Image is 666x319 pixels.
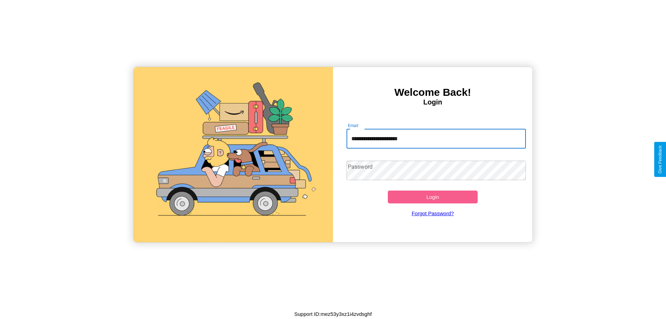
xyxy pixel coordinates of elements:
button: Login [388,191,478,203]
a: Forgot Password? [343,203,523,223]
h4: Login [333,98,532,106]
p: Support ID: mez53y3xz1i4zvdsghf [294,309,372,319]
div: Give Feedback [658,145,663,174]
label: Email [348,123,359,128]
img: gif [134,67,333,242]
h3: Welcome Back! [333,86,532,98]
